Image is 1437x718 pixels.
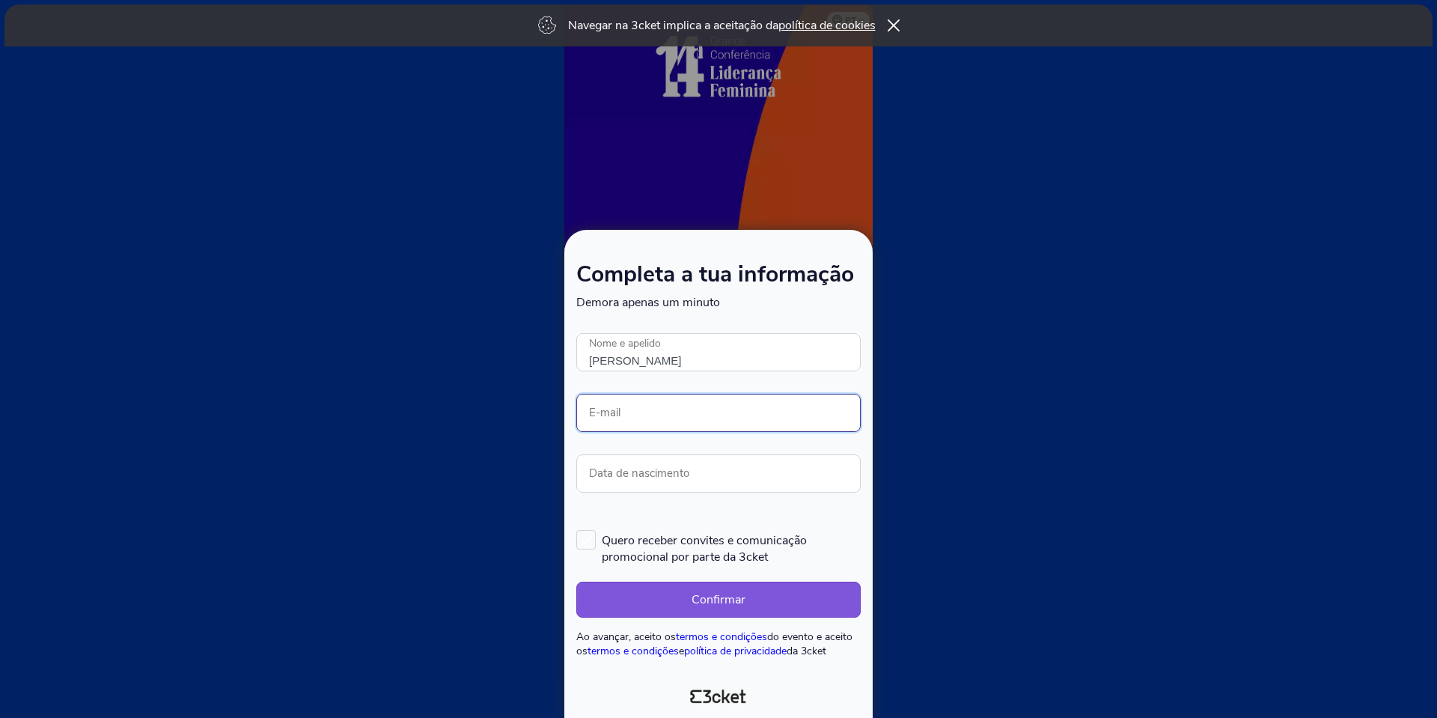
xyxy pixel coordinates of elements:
[576,294,861,311] p: Demora apenas um minuto
[588,644,679,658] a: termos e condições
[576,264,861,294] h1: Completa a tua informação
[576,454,861,493] input: Data de nascimento
[602,530,861,565] span: Quero receber convites e comunicação promocional por parte da 3cket
[568,17,876,34] p: Navegar na 3cket implica a aceitação da
[576,582,861,618] button: Confirmar
[576,394,633,431] label: E-mail
[576,630,861,658] p: Ao avançar, aceito os do evento e aceito os e da 3cket
[684,644,787,658] a: política de privacidade
[676,630,767,644] a: termos e condições
[576,394,861,432] input: E-mail
[778,17,876,34] a: política de cookies
[576,333,674,355] label: Nome e apelido
[576,333,861,371] input: Nome e apelido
